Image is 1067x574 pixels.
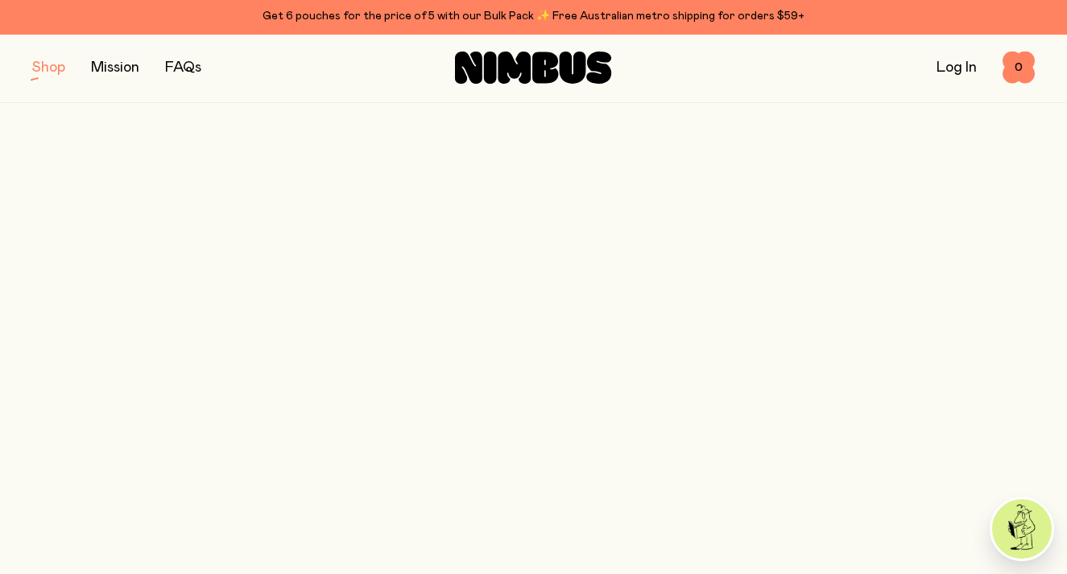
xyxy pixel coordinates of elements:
img: agent [992,499,1052,559]
button: 0 [1003,52,1035,84]
a: FAQs [165,60,201,75]
div: Get 6 pouches for the price of 5 with our Bulk Pack ✨ Free Australian metro shipping for orders $59+ [32,6,1035,26]
a: Log In [937,60,977,75]
a: Mission [91,60,139,75]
